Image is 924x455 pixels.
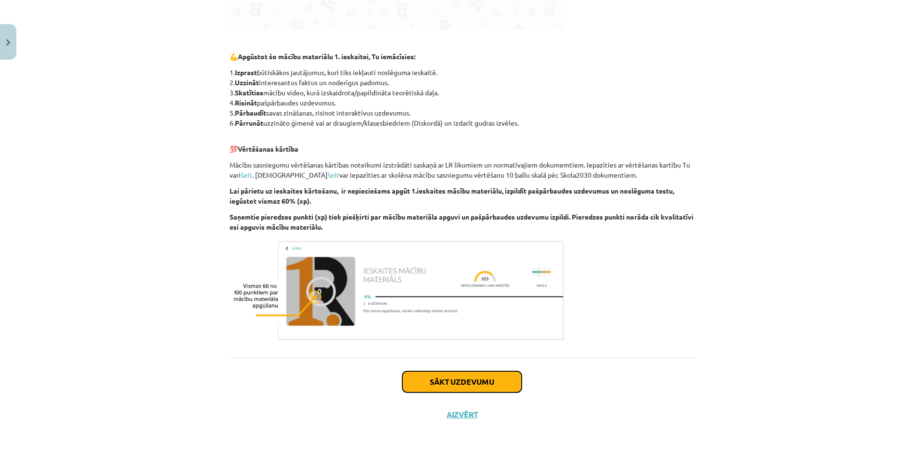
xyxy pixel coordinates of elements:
[235,98,257,107] b: Risināt
[241,170,252,179] a: šeit
[235,108,266,117] b: Pārbaudīt
[230,212,693,231] b: Saņemtie pieredzes punkti (xp) tiek piešķirti par mācību materiāla apguvi un pašpārbaudes uzdevum...
[235,118,263,127] b: Pārrunāt
[235,88,263,97] b: Skatīties
[235,68,257,77] b: Izprast
[444,410,480,419] button: Aizvērt
[235,78,259,87] b: Uzzināt
[238,52,415,61] b: Apgūstot šo mācību materiālu 1. ieskaitei, Tu iemācīsies:
[230,67,694,128] p: 1. būtiskākos jautājumus, kuri tiks iekļauti noslēguma ieskaitē. 2. interesantus faktus un noderī...
[402,371,522,392] button: Sākt uzdevumu
[230,52,694,62] p: 💪
[328,170,339,179] a: šeit
[230,186,674,205] b: Lai pārietu uz ieskaites kārtošanu, ir nepieciešams apgūt 1.ieskaites mācību materiālu, izpildīt ...
[230,160,694,180] p: Mācību sasniegumu vērtēšanas kārtības noteikumi izstrādāti saskaņā ar LR likumiem un normatīvajie...
[230,134,694,154] p: 💯
[238,144,298,153] b: Vērtēšanas kārtība
[6,39,10,46] img: icon-close-lesson-0947bae3869378f0d4975bcd49f059093ad1ed9edebbc8119c70593378902aed.svg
